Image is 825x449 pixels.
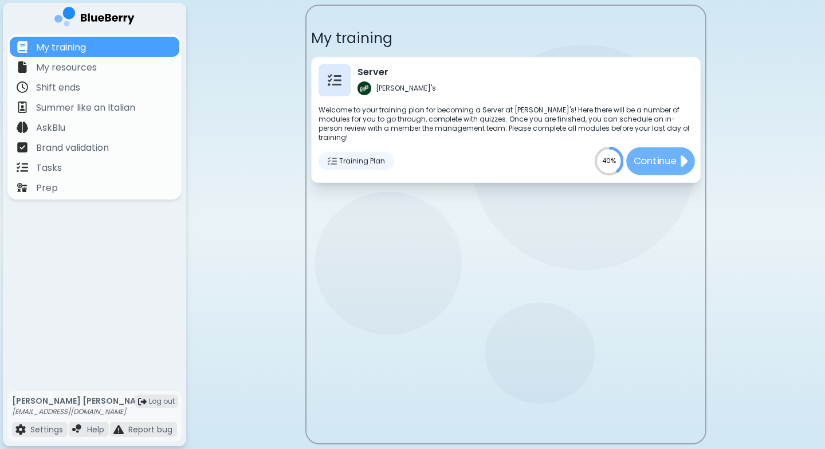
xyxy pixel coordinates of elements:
p: [EMAIL_ADDRESS][DOMAIN_NAME] [12,407,151,416]
img: file icon [113,424,124,435]
p: Shift ends [36,81,80,95]
img: Training Plan [328,73,341,87]
p: Summer like an Italian [36,101,135,115]
img: file icon [17,182,28,193]
p: Settings [30,424,63,435]
p: Server [357,65,436,79]
p: Continue [633,154,676,168]
img: file icon [17,41,28,53]
img: file icon [17,81,28,93]
p: Help [87,424,104,435]
img: Gigi's logo [357,81,371,95]
p: Tasks [36,161,62,175]
text: 40% [602,156,616,165]
p: My training [36,41,86,54]
img: file icon [17,162,28,173]
p: Brand validation [36,141,109,155]
button: Continue [626,147,695,175]
img: file icon [17,122,28,133]
img: logout [138,397,147,406]
p: Report bug [128,424,172,435]
p: Prep [36,181,58,195]
span: Training Plan [339,157,385,166]
img: file icon [678,152,687,170]
p: [PERSON_NAME]'s [376,84,436,93]
img: file icon [72,424,82,435]
p: AskBlu [36,121,65,135]
img: file icon [17,61,28,73]
img: file icon [17,101,28,113]
p: My training [311,29,701,48]
span: Log out [149,397,175,406]
p: Welcome to your training plan for becoming a Server at [PERSON_NAME]'s! Here there will be a numb... [319,106,693,142]
img: file icon [17,142,28,153]
img: company logo [54,7,135,30]
p: [PERSON_NAME] [PERSON_NAME] [12,396,151,406]
a: Continuefile icon [623,148,693,174]
p: My resources [36,61,97,75]
img: file icon [15,424,26,435]
img: Training Plan [328,157,337,166]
